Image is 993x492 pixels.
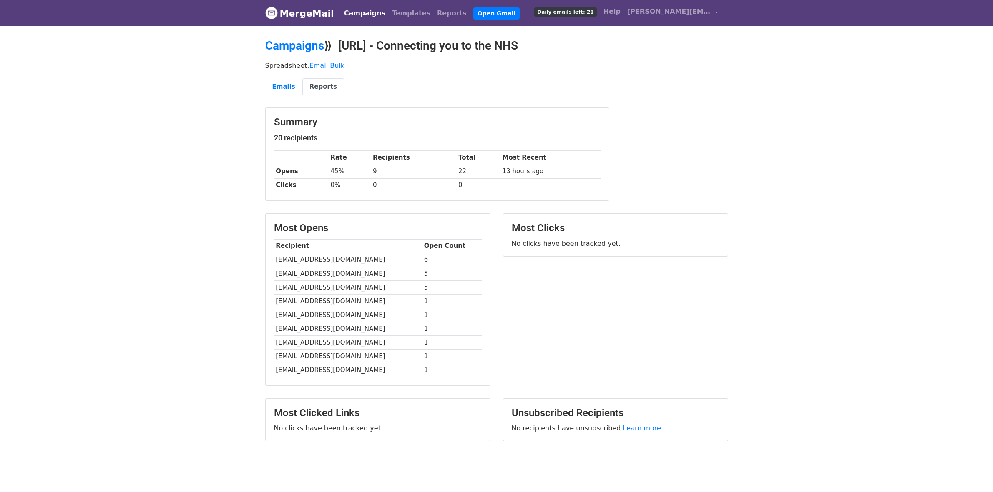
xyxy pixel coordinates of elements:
a: Campaigns [341,5,389,22]
h3: Most Clicked Links [274,407,482,419]
a: Help [600,3,624,20]
span: Daily emails left: 21 [534,7,596,17]
td: [EMAIL_ADDRESS][DOMAIN_NAME] [274,308,422,322]
p: No clicks have been tracked yet. [274,424,482,432]
td: [EMAIL_ADDRESS][DOMAIN_NAME] [274,322,422,336]
a: Learn more... [623,424,668,432]
td: 1 [422,350,482,363]
td: 6 [422,253,482,267]
a: Campaigns [265,39,324,52]
th: Recipient [274,239,422,253]
h2: ⟫ [URL] - Connecting you to the NHS [265,39,728,53]
a: Emails [265,78,302,95]
th: Clicks [274,178,329,192]
h3: Summary [274,116,601,128]
td: 9 [371,165,456,178]
td: 5 [422,267,482,280]
a: Templates [389,5,434,22]
th: Opens [274,165,329,178]
a: MergeMail [265,5,334,22]
a: Reports [434,5,470,22]
p: No recipients have unsubscribed. [512,424,719,432]
th: Open Count [422,239,482,253]
td: [EMAIL_ADDRESS][DOMAIN_NAME] [274,267,422,280]
td: 1 [422,363,482,377]
td: [EMAIL_ADDRESS][DOMAIN_NAME] [274,350,422,363]
td: 1 [422,294,482,308]
td: 1 [422,308,482,322]
th: Most Recent [500,151,601,165]
td: 13 hours ago [500,165,601,178]
td: [EMAIL_ADDRESS][DOMAIN_NAME] [274,294,422,308]
td: 45% [329,165,371,178]
a: Reports [302,78,344,95]
p: No clicks have been tracked yet. [512,239,719,248]
h5: 20 recipients [274,133,601,142]
td: 1 [422,322,482,336]
td: 0 [456,178,500,192]
td: [EMAIL_ADDRESS][DOMAIN_NAME] [274,363,422,377]
td: [EMAIL_ADDRESS][DOMAIN_NAME] [274,336,422,350]
h3: Most Opens [274,222,482,234]
h3: Most Clicks [512,222,719,234]
p: Spreadsheet: [265,61,728,70]
th: Rate [329,151,371,165]
a: Email Bulk [309,62,344,70]
td: 22 [456,165,500,178]
td: 0% [329,178,371,192]
td: [EMAIL_ADDRESS][DOMAIN_NAME] [274,253,422,267]
h3: Unsubscribed Recipients [512,407,719,419]
img: MergeMail logo [265,7,278,19]
td: 0 [371,178,456,192]
td: [EMAIL_ADDRESS][DOMAIN_NAME] [274,280,422,294]
th: Total [456,151,500,165]
a: [PERSON_NAME][EMAIL_ADDRESS][PERSON_NAME] [624,3,721,23]
td: 1 [422,336,482,350]
td: 5 [422,280,482,294]
span: [PERSON_NAME][EMAIL_ADDRESS][PERSON_NAME] [627,7,711,17]
a: Daily emails left: 21 [531,3,600,20]
th: Recipients [371,151,456,165]
a: Open Gmail [473,7,520,20]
